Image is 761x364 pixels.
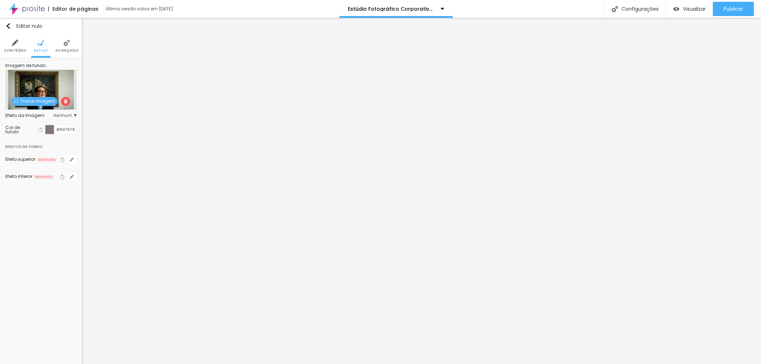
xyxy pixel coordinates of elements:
img: Ícone [64,40,70,46]
img: view-1.svg [673,6,679,12]
button: Publicar [713,2,754,16]
font: DESATIVADO [35,175,52,179]
img: Ícone [612,6,618,12]
font: Efeito superior [5,156,35,162]
img: Ícone [12,40,18,46]
font: Visualizar [683,5,706,12]
img: Ícone [14,99,19,103]
font: DESATIVADO [38,158,55,162]
font: Publicar [724,5,743,12]
font: Editor de páginas [52,5,98,12]
font: Efeito inferior [5,173,32,179]
font: Estúdio Fotográfico Corporativo em [GEOGRAPHIC_DATA] [348,5,501,12]
font: Editar nulo [16,22,42,30]
div: Efeitos de fundo [5,138,77,151]
font: Conteúdo [4,48,26,53]
font: Última versão salva em [DATE] [106,6,173,12]
font: Trocar imagem [20,98,55,104]
img: Ícone [5,23,11,29]
img: Ícone [37,40,44,46]
font: Efeitos de fundo [5,144,43,149]
font: Estilo [34,48,48,53]
font: Nenhum [54,112,72,118]
iframe: Editor [82,18,761,364]
font: Imagem de fundo [5,62,46,68]
font: Configurações [622,5,659,12]
font: Efeito da Imagem [5,112,45,118]
img: Ícone [64,99,68,103]
font: Avançado [55,48,78,53]
font: Cor de fundo [5,124,20,135]
button: Visualizar [666,2,713,16]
